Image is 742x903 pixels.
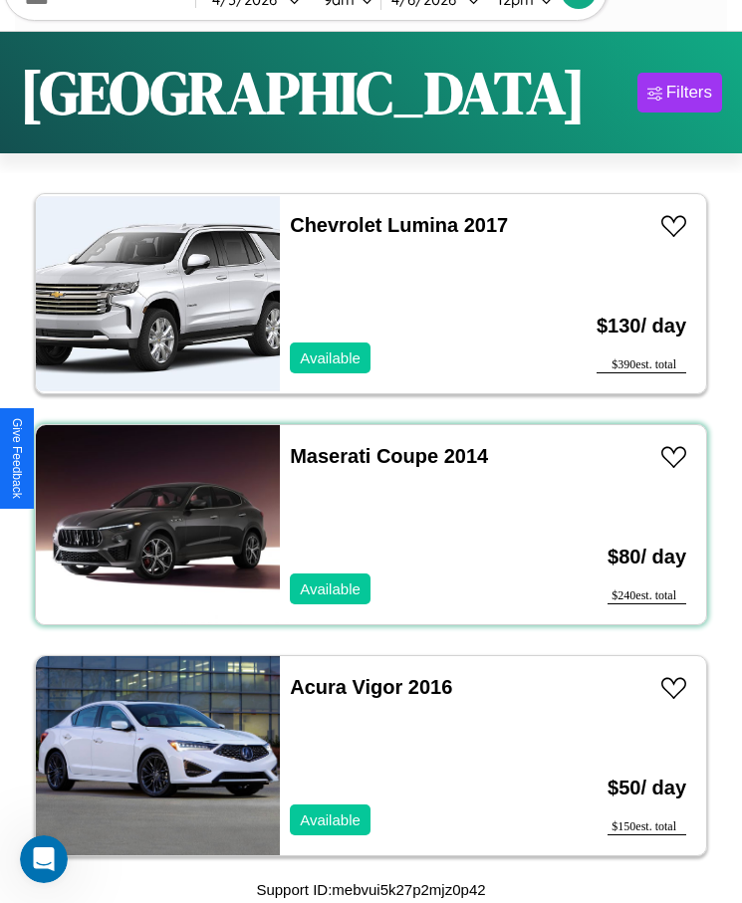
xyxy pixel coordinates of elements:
[637,73,722,113] button: Filters
[666,83,712,103] div: Filters
[256,876,485,903] p: Support ID: mebvui5k27p2mjz0p42
[608,757,686,819] h3: $ 50 / day
[300,806,361,833] p: Available
[290,214,508,236] a: Chevrolet Lumina 2017
[608,588,686,604] div: $ 240 est. total
[300,344,361,371] p: Available
[290,445,488,467] a: Maserati Coupe 2014
[10,418,24,499] div: Give Feedback
[20,52,586,133] h1: [GEOGRAPHIC_DATA]
[290,676,452,698] a: Acura Vigor 2016
[20,835,68,883] iframe: Intercom live chat
[608,819,686,835] div: $ 150 est. total
[608,526,686,588] h3: $ 80 / day
[300,575,361,602] p: Available
[597,357,686,373] div: $ 390 est. total
[597,295,686,357] h3: $ 130 / day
